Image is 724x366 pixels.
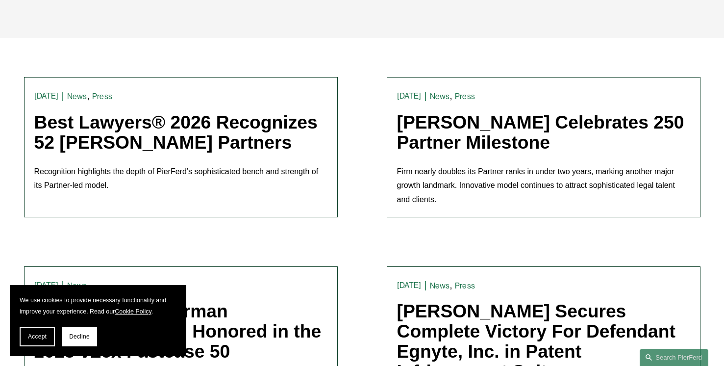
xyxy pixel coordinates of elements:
p: We use cookies to provide necessary functionality and improve your experience. Read our . [20,295,176,317]
time: [DATE] [397,282,422,289]
button: Accept [20,327,55,346]
a: Press [92,92,112,101]
section: Cookie banner [10,285,186,356]
time: [DATE] [397,92,422,100]
span: Accept [28,333,47,340]
time: [DATE] [34,282,59,289]
a: Search this site [640,349,708,366]
p: Firm nearly doubles its Partner ranks in under two years, marking another major growth landmark. ... [397,165,690,207]
a: Cookie Policy [115,308,151,315]
a: Press [455,92,475,101]
a: Press [455,281,475,290]
time: [DATE] [34,92,59,100]
button: Decline [62,327,97,346]
a: News [430,281,450,290]
span: , [449,280,452,290]
a: [PERSON_NAME] Celebrates 250 Partner Milestone [397,112,684,153]
span: , [449,90,452,101]
span: Decline [69,333,90,340]
a: News [67,281,87,290]
span: , [87,90,89,101]
a: News [67,92,87,101]
a: News [430,92,450,101]
a: Best Lawyers® 2026 Recognizes 52 [PERSON_NAME] Partners [34,112,318,153]
p: Recognition highlights the depth of PierFerd’s sophisticated bench and strength of its Partner-le... [34,165,327,193]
